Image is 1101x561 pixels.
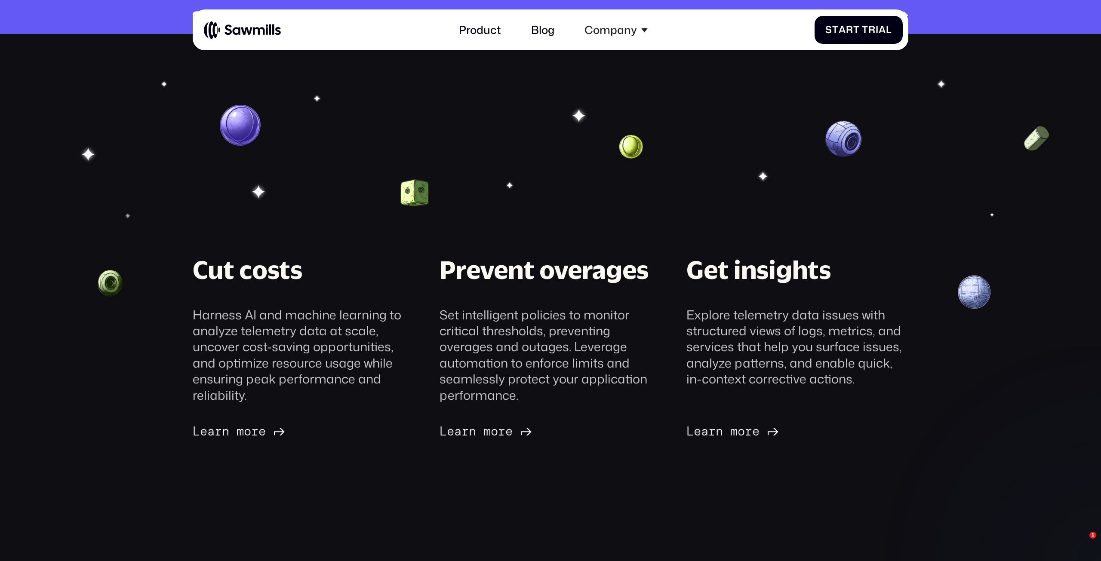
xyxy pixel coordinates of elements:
[440,307,661,404] div: Set intelligent policies to monitor critical thresholds, preventing overages and outages. Leverag...
[440,253,649,286] div: Prevent overages
[708,424,716,439] span: r
[686,424,779,439] a: Learnmore
[862,24,868,36] span: T
[193,307,415,404] div: Harness AI and machine learning to analyze telemetry data at scale, uncover cost-saving opportuni...
[440,424,532,439] a: Learnmore
[193,424,200,439] span: L
[505,424,513,439] span: e
[853,24,860,36] span: t
[686,307,908,387] div: Explore telemetry data issues with structured views of logs, metrics, and services that help you ...
[237,424,244,439] span: m
[886,24,892,36] span: l
[846,24,853,36] span: r
[701,424,708,439] span: a
[752,424,760,439] span: e
[825,24,832,36] span: S
[200,424,207,439] span: e
[222,424,229,439] span: n
[832,24,839,36] span: t
[694,424,701,439] span: e
[193,424,285,439] a: Learnmore
[876,24,879,36] span: i
[868,24,876,36] span: r
[686,253,831,286] div: Get insights
[461,424,469,439] span: r
[523,15,563,45] a: Blog
[215,424,222,439] span: r
[1072,532,1092,552] iframe: Intercom live chat
[815,16,903,44] a: StartTrial
[745,424,752,439] span: r
[839,24,846,36] span: a
[730,424,738,439] span: m
[498,424,505,439] span: r
[244,424,251,439] span: o
[686,424,694,439] span: L
[440,424,447,439] span: L
[454,424,461,439] span: a
[738,424,745,439] span: o
[251,424,258,439] span: r
[576,15,656,45] div: Company
[193,253,302,286] div: Cut costs
[450,15,509,45] a: Product
[584,23,637,37] div: Company
[716,424,723,439] span: n
[483,424,491,439] span: m
[879,24,886,36] span: a
[207,424,215,439] span: a
[1089,532,1096,539] span: 1
[491,424,498,439] span: o
[469,424,476,439] span: n
[258,424,266,439] span: e
[447,424,454,439] span: e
